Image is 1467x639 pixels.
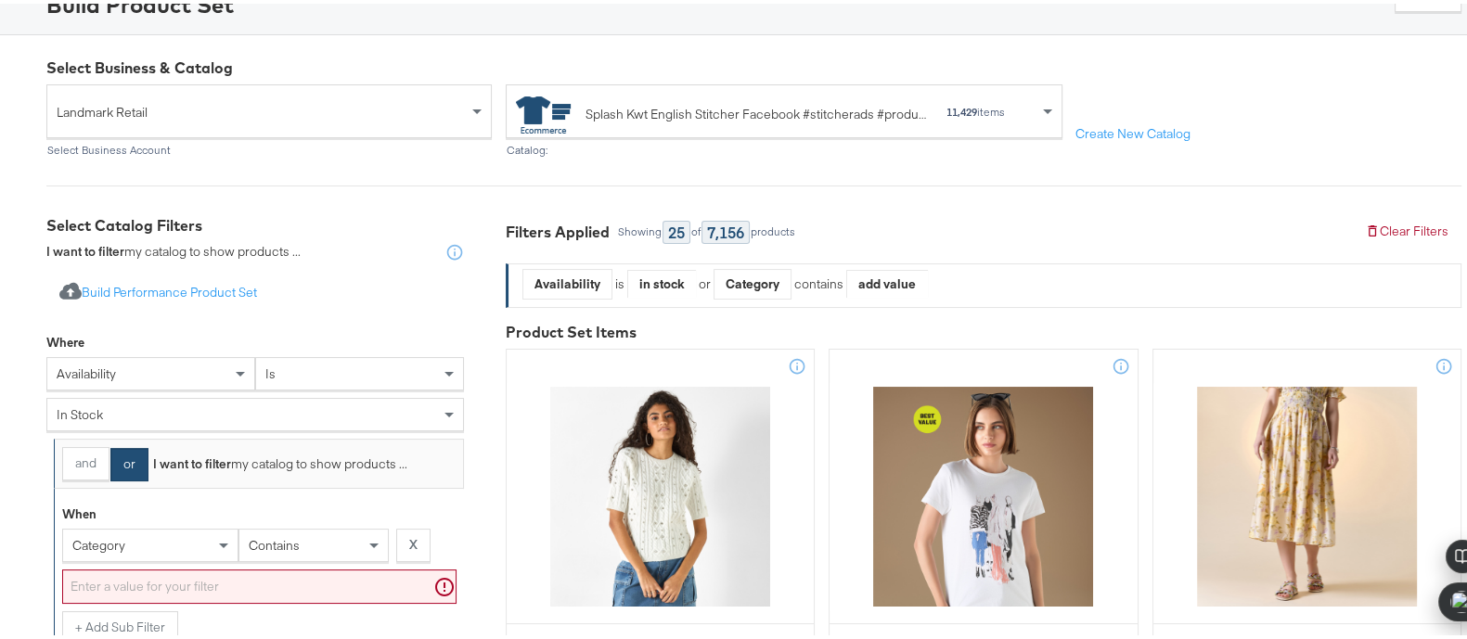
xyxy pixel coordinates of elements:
span: contains [249,533,300,550]
span: is [265,362,276,378]
div: Product Set Items [506,318,1461,339]
div: When [62,502,97,519]
div: is [612,272,627,289]
strong: 11,429 [946,101,977,115]
div: contains [791,272,846,289]
div: my catalog to show products ... [148,452,407,469]
div: Select Catalog Filters [46,211,464,233]
div: add value [847,266,927,294]
button: and [62,443,109,477]
div: of [690,222,701,235]
div: or [699,265,928,296]
button: or [110,444,148,478]
div: items [946,102,1006,115]
span: Landmark Retail [57,93,468,124]
div: Select Business Account [46,140,492,153]
strong: I want to filter [46,239,124,256]
span: availability [57,362,116,378]
span: category [72,533,125,550]
div: Where [46,330,84,348]
button: X [396,525,431,558]
div: Select Business & Catalog [46,54,1461,75]
input: Enter a value for your filter [62,566,457,600]
div: Catalog: [506,140,1062,153]
div: Showing [617,222,663,235]
div: 25 [663,217,690,240]
div: products [750,222,796,235]
strong: I want to filter [153,452,231,468]
div: Splash Kwt English Stitcher Facebook #stitcherads #product-catalog #keep [586,101,927,121]
div: Availability [523,266,611,295]
button: Build Performance Product Set [46,273,270,307]
button: Create New Catalog [1062,114,1203,147]
div: in stock [628,266,695,294]
strong: X [409,532,418,550]
div: 7,156 [701,217,750,240]
button: Clear Filters [1352,211,1461,245]
div: Filters Applied [506,218,610,239]
div: my catalog to show products ... [46,239,301,258]
div: Category [714,266,791,295]
span: in stock [57,403,103,419]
